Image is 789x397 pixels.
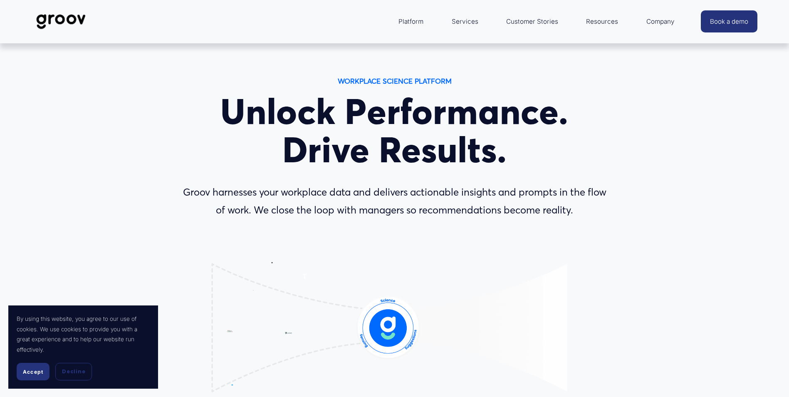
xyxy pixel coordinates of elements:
[338,77,452,85] strong: WORKPLACE SCIENCE PLATFORM
[448,12,482,32] a: Services
[177,92,612,170] h1: Unlock Performance. Drive Results.
[17,314,150,355] p: By using this website, you agree to our use of cookies. We use cookies to provide you with a grea...
[23,369,43,375] span: Accept
[32,8,90,35] img: Groov | Workplace Science Platform | Unlock Performance | Drive Results
[646,16,675,27] span: Company
[55,363,92,380] button: Decline
[177,184,612,219] p: Groov harnesses your workplace data and delivers actionable insights and prompts in the flow of w...
[586,16,618,27] span: Resources
[394,12,428,32] a: folder dropdown
[642,12,679,32] a: folder dropdown
[8,305,158,389] section: Cookie banner
[62,368,85,375] span: Decline
[701,10,757,32] a: Book a demo
[582,12,622,32] a: folder dropdown
[502,12,562,32] a: Customer Stories
[17,363,49,380] button: Accept
[398,16,423,27] span: Platform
